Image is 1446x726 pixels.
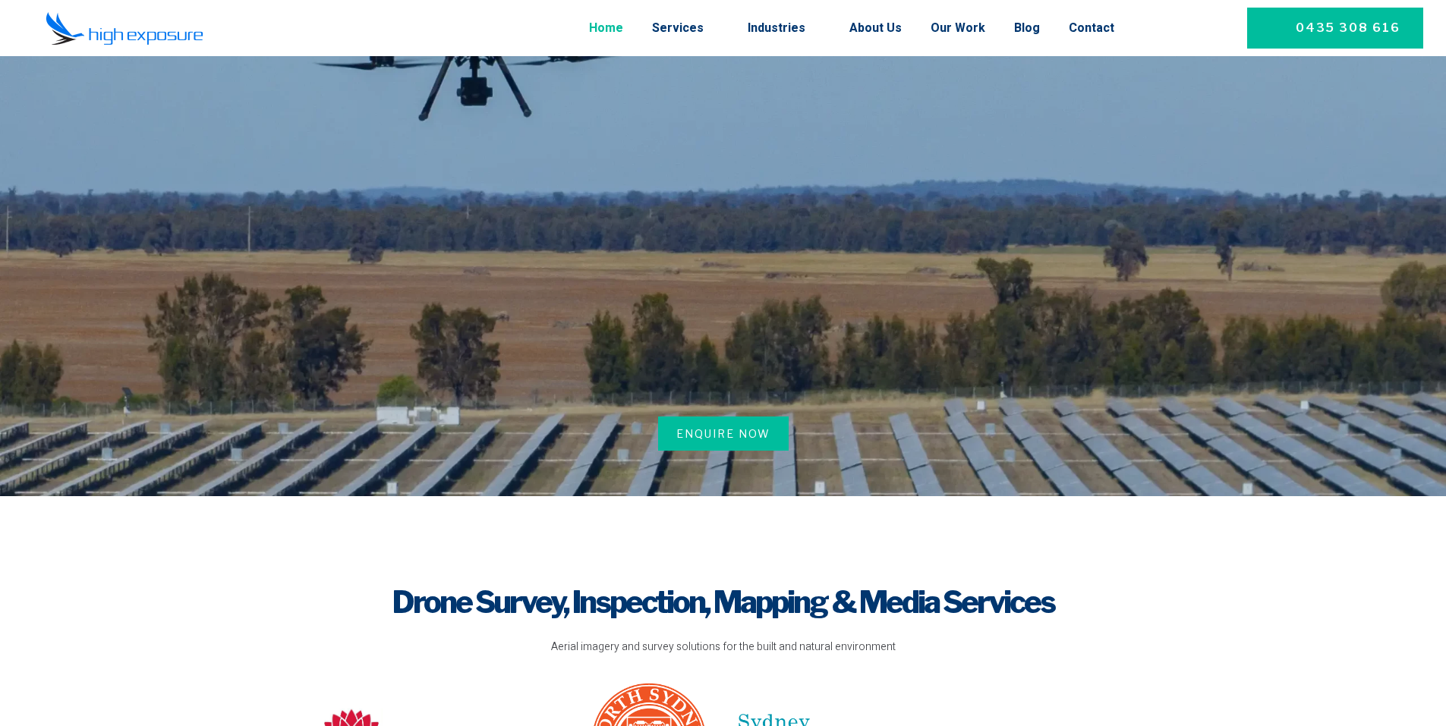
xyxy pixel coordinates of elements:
a: Services [652,8,719,48]
span: 0435 308 616 [1296,19,1400,37]
a: About Us [849,8,902,48]
p: Aerial imagery and survey solutions for the built and natural environment [269,639,1177,655]
a: Enquire Now [658,416,789,451]
a: Blog [1014,8,1040,48]
a: Home [589,8,623,48]
h1: Drone Survey, Inspection, Mapping & Media Services [269,581,1177,624]
nav: Menu [246,8,1114,48]
a: Contact [1069,8,1114,48]
a: Industries [748,8,821,48]
a: Our Work [931,8,985,48]
img: Final-Logo copy [46,11,203,46]
a: 0435 308 616 [1247,8,1423,49]
span: Enquire Now [676,426,770,442]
